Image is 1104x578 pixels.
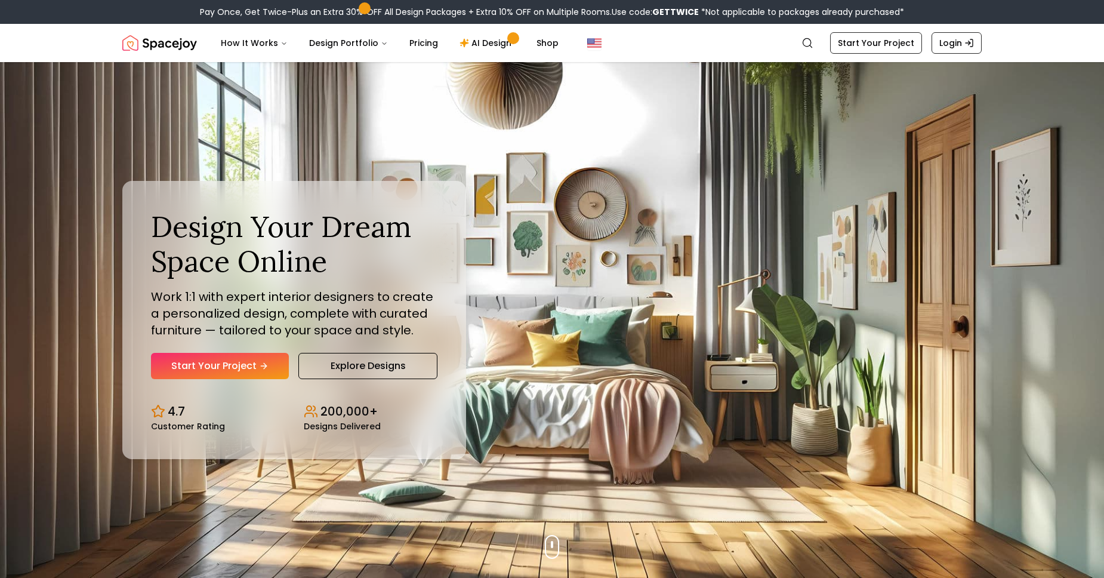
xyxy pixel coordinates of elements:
[151,288,437,339] p: Work 1:1 with expert interior designers to create a personalized design, complete with curated fu...
[151,422,225,431] small: Customer Rating
[151,353,289,379] a: Start Your Project
[527,31,568,55] a: Shop
[298,353,437,379] a: Explore Designs
[612,6,699,18] span: Use code:
[122,31,197,55] a: Spacejoy
[652,6,699,18] b: GETTWICE
[932,32,982,54] a: Login
[211,31,297,55] button: How It Works
[320,403,378,420] p: 200,000+
[300,31,397,55] button: Design Portfolio
[151,393,437,431] div: Design stats
[200,6,904,18] div: Pay Once, Get Twice-Plus an Extra 30% OFF All Design Packages + Extra 10% OFF on Multiple Rooms.
[211,31,568,55] nav: Main
[587,36,602,50] img: United States
[400,31,448,55] a: Pricing
[122,31,197,55] img: Spacejoy Logo
[151,210,437,278] h1: Design Your Dream Space Online
[122,24,982,62] nav: Global
[830,32,922,54] a: Start Your Project
[699,6,904,18] span: *Not applicable to packages already purchased*
[450,31,525,55] a: AI Design
[168,403,185,420] p: 4.7
[304,422,381,431] small: Designs Delivered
